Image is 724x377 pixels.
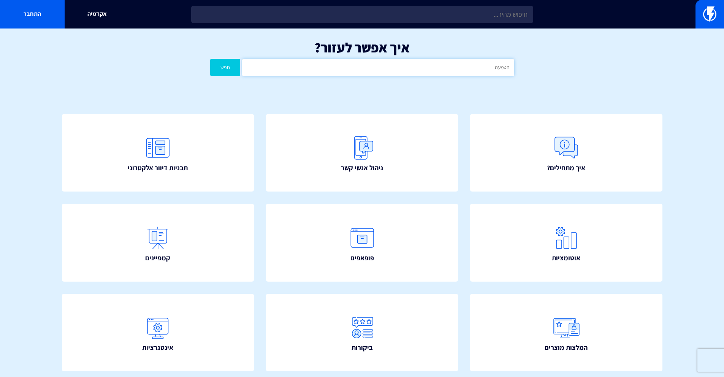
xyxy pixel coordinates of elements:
button: חפש [210,59,241,76]
span: ניהול אנשי קשר [341,163,383,173]
a: פופאפים [266,204,458,282]
a: איך מתחילים? [470,114,662,192]
span: קמפיינים [145,253,170,263]
a: ניהול אנשי קשר [266,114,458,192]
span: תבניות דיוור אלקטרוני [128,163,188,173]
input: חיפוש [242,59,514,76]
span: ביקורות [352,343,373,353]
a: אינטגרציות [62,294,254,372]
h1: איך אפשר לעזור? [11,40,713,55]
a: אוטומציות [470,204,662,282]
a: ביקורות [266,294,458,372]
input: חיפוש מהיר... [191,6,533,23]
span: אינטגרציות [142,343,173,353]
span: איך מתחילים? [547,163,585,173]
a: תבניות דיוור אלקטרוני [62,114,254,192]
a: קמפיינים [62,204,254,282]
span: המלצות מוצרים [545,343,588,353]
span: פופאפים [350,253,374,263]
a: המלצות מוצרים [470,294,662,372]
span: אוטומציות [552,253,580,263]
